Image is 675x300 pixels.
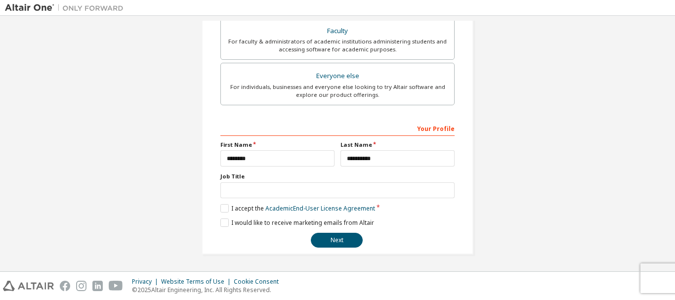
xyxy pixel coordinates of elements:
[220,120,455,136] div: Your Profile
[3,281,54,291] img: altair_logo.svg
[227,69,448,83] div: Everyone else
[161,278,234,286] div: Website Terms of Use
[234,278,285,286] div: Cookie Consent
[220,141,335,149] label: First Name
[5,3,128,13] img: Altair One
[60,281,70,291] img: facebook.svg
[132,286,285,294] p: © 2025 Altair Engineering, Inc. All Rights Reserved.
[340,141,455,149] label: Last Name
[109,281,123,291] img: youtube.svg
[132,278,161,286] div: Privacy
[220,204,375,213] label: I accept the
[227,38,448,53] div: For faculty & administrators of academic institutions administering students and accessing softwa...
[265,204,375,213] a: Academic End-User License Agreement
[220,172,455,180] label: Job Title
[227,83,448,99] div: For individuals, businesses and everyone else looking to try Altair software and explore our prod...
[76,281,86,291] img: instagram.svg
[227,24,448,38] div: Faculty
[220,218,374,227] label: I would like to receive marketing emails from Altair
[311,233,363,248] button: Next
[92,281,103,291] img: linkedin.svg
